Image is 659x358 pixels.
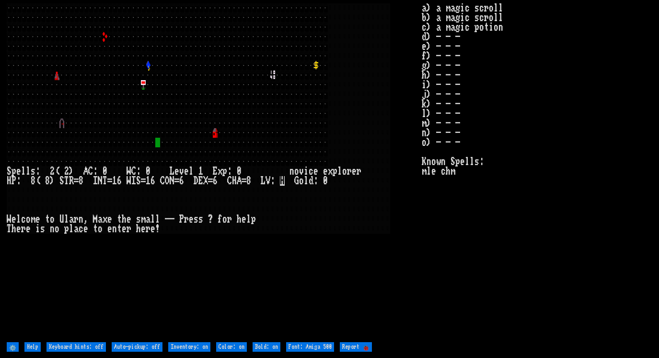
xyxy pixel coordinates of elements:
div: r [74,215,79,224]
div: i [304,167,309,176]
div: 8 [31,176,35,186]
div: n [50,224,55,234]
div: s [194,215,198,224]
div: l [189,167,194,176]
div: p [251,215,256,224]
div: : [136,167,141,176]
div: h [237,215,242,224]
div: o [26,215,31,224]
div: W [7,215,12,224]
div: 0 [323,176,328,186]
input: Color: on [216,342,247,352]
div: 0 [103,167,107,176]
div: D [194,176,198,186]
div: = [141,176,146,186]
div: t [93,224,98,234]
div: : [35,167,40,176]
div: a [69,215,74,224]
div: c [79,224,83,234]
div: o [294,167,299,176]
div: s [198,215,203,224]
div: l [16,215,21,224]
div: a [98,215,103,224]
div: e [189,215,194,224]
stats: a) a magic scroll b) a magic scroll c) a magic potion d) - - - e) - - - f) - - - g) - - - h) - - ... [422,3,652,340]
div: o [98,224,103,234]
div: : [227,167,232,176]
div: v [179,167,184,176]
div: O [165,176,170,186]
div: ) [50,176,55,186]
div: = [208,176,213,186]
div: S [136,176,141,186]
div: A [237,176,242,186]
div: X [203,176,208,186]
div: t [117,215,122,224]
div: p [333,167,337,176]
div: r [127,224,131,234]
div: x [328,167,333,176]
div: W [127,167,131,176]
input: ⚙️ [7,342,19,352]
div: S [59,176,64,186]
div: r [357,167,361,176]
div: e [26,224,31,234]
div: A [83,167,88,176]
div: 6 [150,176,155,186]
div: C [227,176,232,186]
div: S [7,167,12,176]
div: h [12,224,16,234]
div: x [218,167,222,176]
div: e [122,224,127,234]
div: s [40,224,45,234]
div: E [198,176,203,186]
div: e [16,224,21,234]
div: ! [155,224,160,234]
div: M [93,215,98,224]
div: o [55,224,59,234]
div: = [107,176,112,186]
div: t [45,215,50,224]
div: 2 [50,167,55,176]
div: l [69,224,74,234]
div: , [83,215,88,224]
div: R [69,176,74,186]
div: l [337,167,342,176]
div: p [64,224,69,234]
div: ? [208,215,213,224]
div: 8 [246,176,251,186]
div: : [313,176,318,186]
div: n [112,224,117,234]
div: p [222,167,227,176]
div: e [313,167,318,176]
div: ) [69,167,74,176]
div: 1 [112,176,117,186]
div: U [59,215,64,224]
div: T [64,176,69,186]
input: Help [24,342,41,352]
input: Auto-pickup: off [112,342,162,352]
div: f [218,215,222,224]
div: m [31,215,35,224]
div: H [7,176,12,186]
div: P [179,215,184,224]
div: e [12,215,16,224]
div: r [21,224,26,234]
div: E [213,167,218,176]
div: r [146,224,150,234]
input: Inventory: on [168,342,210,352]
div: 1 [146,176,150,186]
div: W [127,176,131,186]
div: 6 [117,176,122,186]
div: o [222,215,227,224]
div: e [83,224,88,234]
div: e [107,215,112,224]
div: l [26,167,31,176]
div: e [16,167,21,176]
div: e [323,167,328,176]
div: n [79,215,83,224]
div: 0 [237,167,242,176]
div: e [127,215,131,224]
div: C [88,167,93,176]
div: 8 [45,176,50,186]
